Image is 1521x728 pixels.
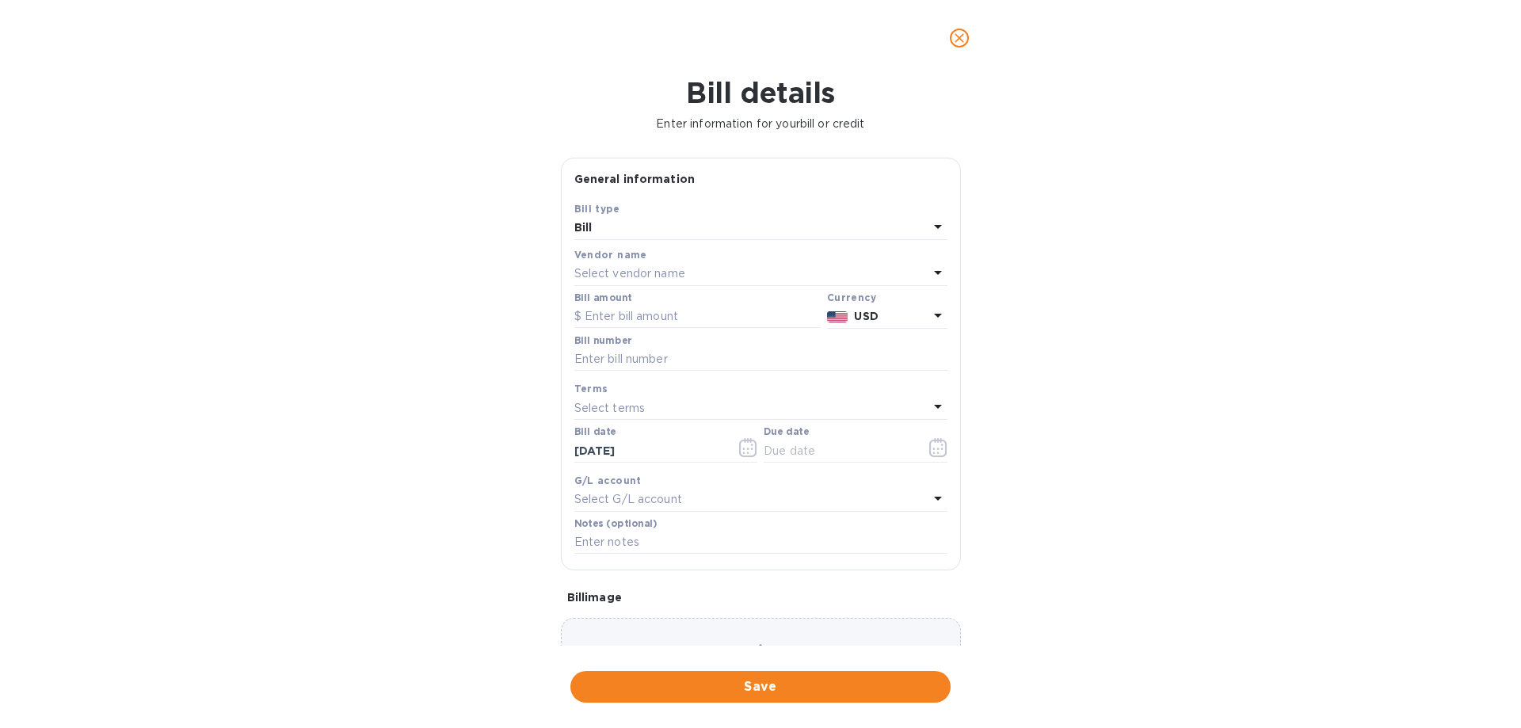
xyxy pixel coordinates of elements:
[574,265,685,282] p: Select vendor name
[13,116,1508,132] p: Enter information for your bill or credit
[574,383,608,394] b: Terms
[764,439,913,463] input: Due date
[583,677,938,696] span: Save
[574,293,631,303] label: Bill amount
[574,519,658,528] label: Notes (optional)
[574,475,642,486] b: G/L account
[574,249,647,261] b: Vendor name
[567,589,955,605] p: Bill image
[574,221,593,234] b: Bill
[854,310,878,322] b: USD
[574,305,821,329] input: $ Enter bill amount
[574,531,947,555] input: Enter notes
[574,491,682,508] p: Select G/L account
[827,292,876,303] b: Currency
[574,348,947,372] input: Enter bill number
[940,19,978,57] button: close
[574,400,646,417] p: Select terms
[574,439,724,463] input: Select date
[827,311,848,322] img: USD
[764,428,809,437] label: Due date
[570,671,951,703] button: Save
[574,173,696,185] b: General information
[574,428,616,437] label: Bill date
[574,336,631,345] label: Bill number
[13,76,1508,109] h1: Bill details
[574,203,620,215] b: Bill type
